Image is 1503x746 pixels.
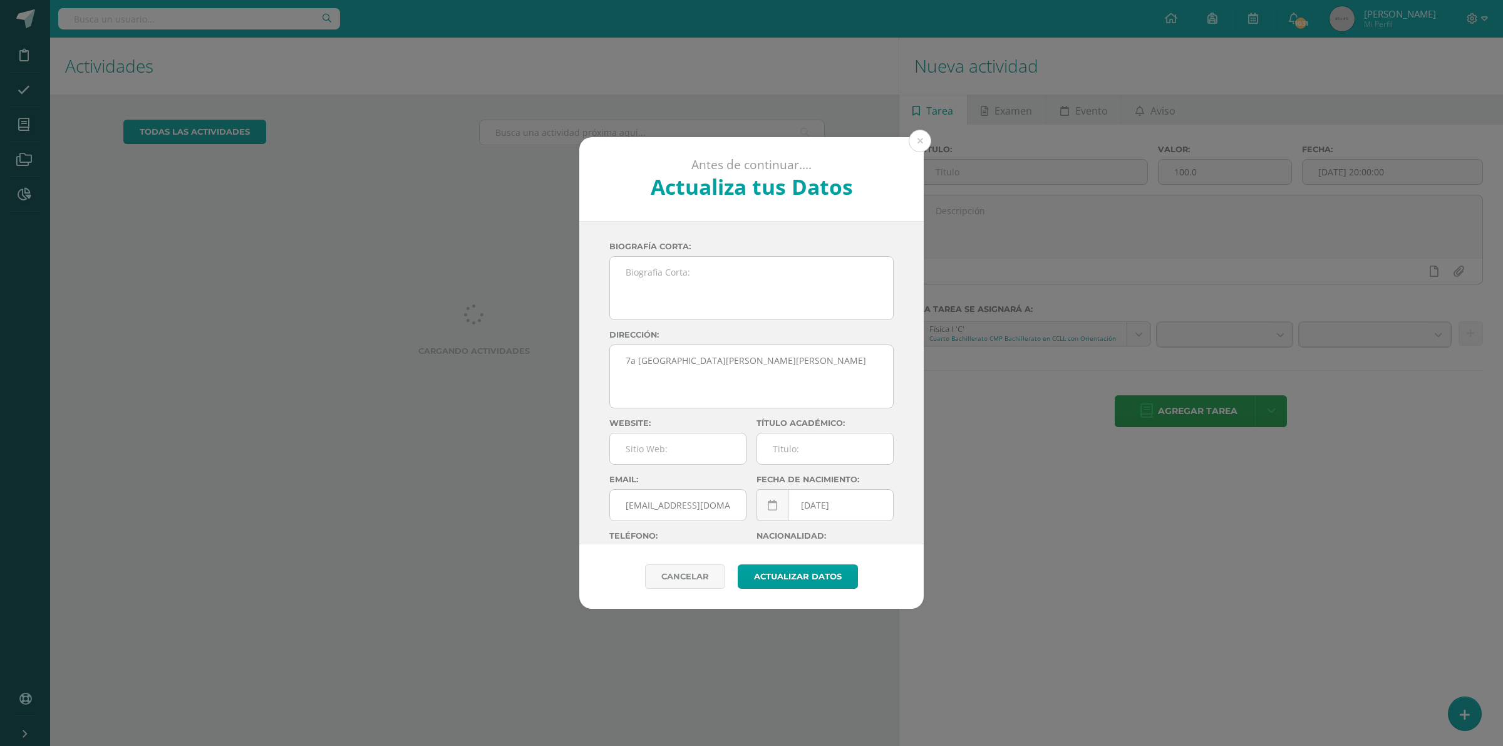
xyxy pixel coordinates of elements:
p: Antes de continuar.... [613,157,891,173]
button: Actualizar datos [738,564,858,589]
label: Teléfono: [609,531,746,541]
label: Website: [609,418,746,428]
label: Nacionalidad: [757,531,894,541]
input: Fecha de Nacimiento: [757,490,893,521]
label: Biografía corta: [609,242,894,251]
input: Titulo: [757,433,893,464]
label: Título académico: [757,418,894,428]
input: Correo Electronico: [610,490,746,521]
label: Email: [609,475,746,484]
label: Dirección: [609,330,894,339]
input: Sitio Web: [610,433,746,464]
label: Fecha de nacimiento: [757,475,894,484]
h2: Actualiza tus Datos [613,172,891,201]
textarea: 7a [GEOGRAPHIC_DATA][PERSON_NAME][PERSON_NAME] [610,345,893,408]
a: Cancelar [645,564,725,589]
